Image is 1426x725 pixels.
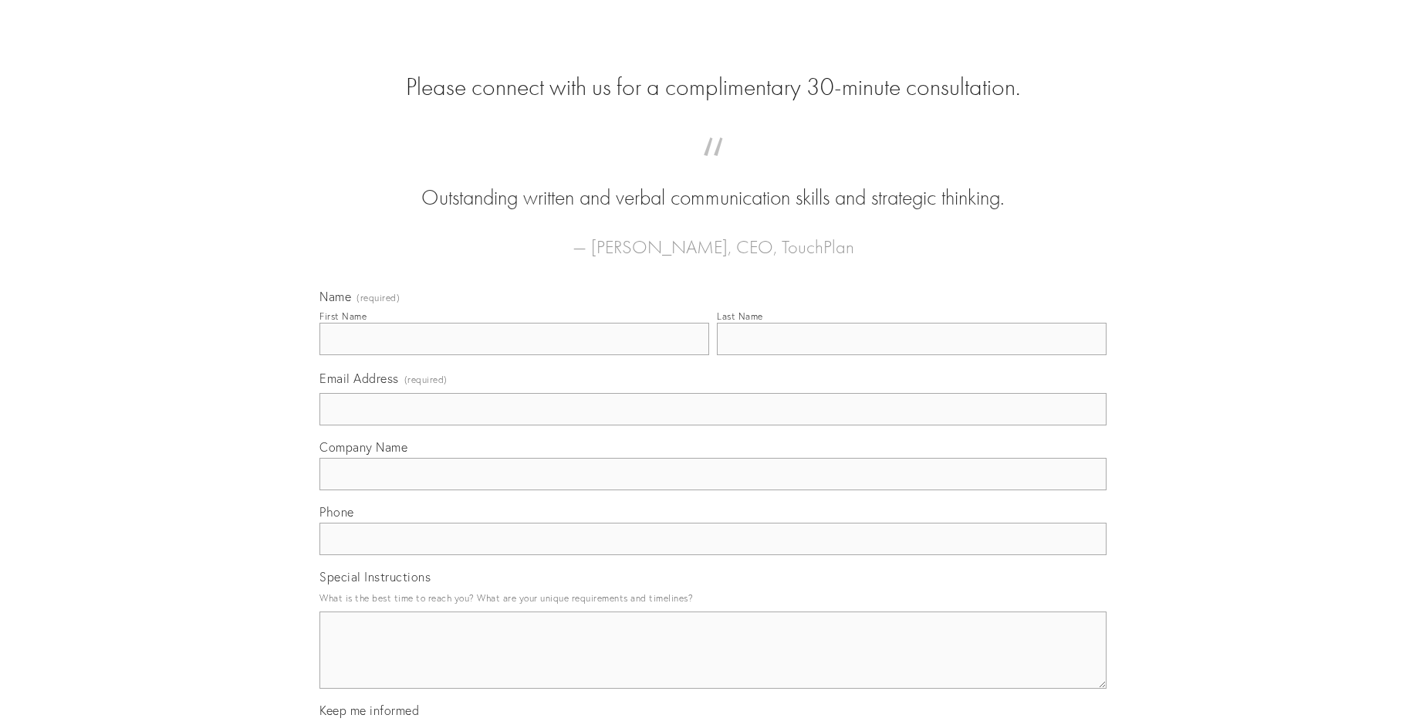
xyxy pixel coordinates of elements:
p: What is the best time to reach you? What are your unique requirements and timelines? [319,588,1107,608]
span: Special Instructions [319,569,431,584]
span: Email Address [319,371,399,386]
span: (required) [404,369,448,390]
span: Company Name [319,439,407,455]
div: Last Name [717,310,763,322]
div: First Name [319,310,367,322]
span: Phone [319,504,354,520]
blockquote: Outstanding written and verbal communication skills and strategic thinking. [344,153,1082,213]
span: “ [344,153,1082,183]
span: (required) [356,293,400,303]
span: Keep me informed [319,703,419,718]
figcaption: — [PERSON_NAME], CEO, TouchPlan [344,213,1082,263]
h2: Please connect with us for a complimentary 30-minute consultation. [319,73,1107,102]
span: Name [319,289,351,304]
